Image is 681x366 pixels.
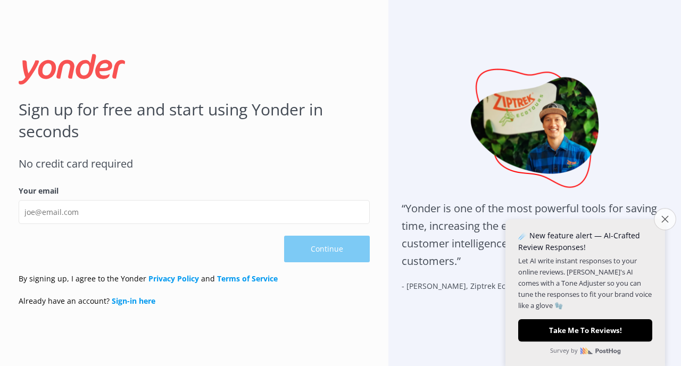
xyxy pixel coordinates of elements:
p: Already have an account? [19,295,370,307]
a: Privacy Policy [148,273,199,284]
a: Terms of Service [217,273,278,284]
label: Your email [19,185,370,197]
h1: “Yonder is one of the most powerful tools for saving time, increasing the efficiency of your busi... [402,199,668,270]
a: Sign-in here [112,296,155,306]
h3: No credit card required [19,153,370,174]
h1: Sign up for free and start using Yonder in seconds [19,98,370,142]
p: By signing up, I agree to the Yonder and [19,273,370,285]
input: joe@email.com [19,200,370,224]
img: sending... [466,63,604,193]
p: - [PERSON_NAME], Ziptrek Ecotours [402,280,668,292]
